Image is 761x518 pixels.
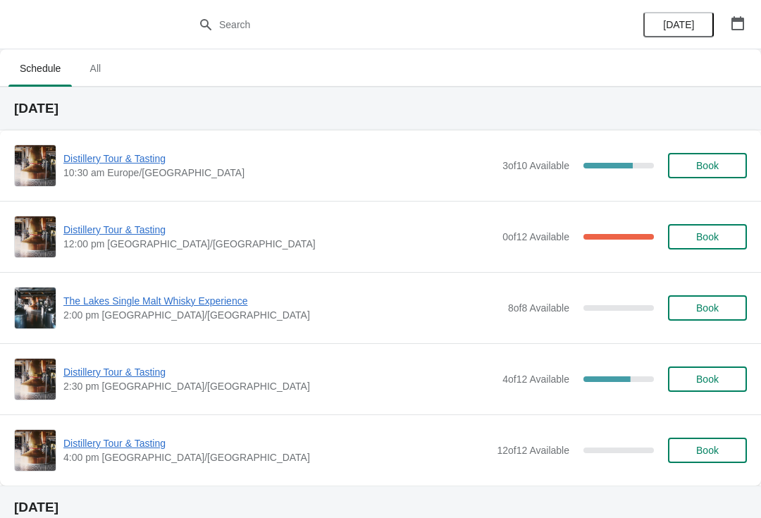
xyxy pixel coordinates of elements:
[8,56,72,81] span: Schedule
[668,295,747,321] button: Book
[14,101,747,116] h2: [DATE]
[668,438,747,463] button: Book
[78,56,113,81] span: All
[668,224,747,249] button: Book
[15,430,56,471] img: Distillery Tour & Tasting | | 4:00 pm Europe/London
[14,500,747,514] h2: [DATE]
[15,288,56,328] img: The Lakes Single Malt Whisky Experience | | 2:00 pm Europe/London
[696,374,719,385] span: Book
[63,237,495,251] span: 12:00 pm [GEOGRAPHIC_DATA]/[GEOGRAPHIC_DATA]
[668,366,747,392] button: Book
[63,294,501,308] span: The Lakes Single Malt Whisky Experience
[696,445,719,456] span: Book
[502,231,569,242] span: 0 of 12 Available
[63,436,490,450] span: Distillery Tour & Tasting
[663,19,694,30] span: [DATE]
[508,302,569,314] span: 8 of 8 Available
[15,359,56,400] img: Distillery Tour & Tasting | | 2:30 pm Europe/London
[668,153,747,178] button: Book
[63,365,495,379] span: Distillery Tour & Tasting
[63,152,495,166] span: Distillery Tour & Tasting
[643,12,714,37] button: [DATE]
[63,379,495,393] span: 2:30 pm [GEOGRAPHIC_DATA]/[GEOGRAPHIC_DATA]
[63,308,501,322] span: 2:00 pm [GEOGRAPHIC_DATA]/[GEOGRAPHIC_DATA]
[502,160,569,171] span: 3 of 10 Available
[63,450,490,464] span: 4:00 pm [GEOGRAPHIC_DATA]/[GEOGRAPHIC_DATA]
[15,216,56,257] img: Distillery Tour & Tasting | | 12:00 pm Europe/London
[696,160,719,171] span: Book
[218,12,571,37] input: Search
[63,166,495,180] span: 10:30 am Europe/[GEOGRAPHIC_DATA]
[63,223,495,237] span: Distillery Tour & Tasting
[497,445,569,456] span: 12 of 12 Available
[502,374,569,385] span: 4 of 12 Available
[696,231,719,242] span: Book
[696,302,719,314] span: Book
[15,145,56,186] img: Distillery Tour & Tasting | | 10:30 am Europe/London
